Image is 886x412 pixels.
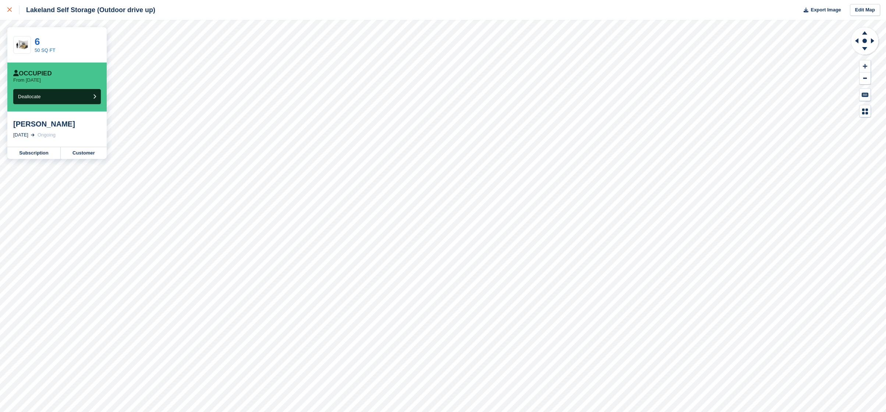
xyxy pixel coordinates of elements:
[13,131,28,139] div: [DATE]
[14,39,31,51] img: 50-sqft-unit.jpg
[860,89,871,101] button: Keyboard Shortcuts
[20,6,155,14] div: Lakeland Self Storage (Outdoor drive up)
[38,131,56,139] div: Ongoing
[811,6,841,14] span: Export Image
[860,60,871,72] button: Zoom In
[7,147,61,159] a: Subscription
[799,4,841,16] button: Export Image
[31,134,35,136] img: arrow-right-light-icn-cde0832a797a2874e46488d9cf13f60e5c3a73dbe684e267c42b8395dfbc2abf.svg
[13,120,101,128] div: [PERSON_NAME]
[850,4,880,16] a: Edit Map
[35,36,40,47] a: 6
[13,89,101,104] button: Deallocate
[61,147,107,159] a: Customer
[35,47,55,53] a: 50 SQ FT
[860,105,871,117] button: Map Legend
[860,72,871,85] button: Zoom Out
[18,94,40,99] span: Deallocate
[13,77,41,83] p: From [DATE]
[13,70,52,77] div: Occupied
